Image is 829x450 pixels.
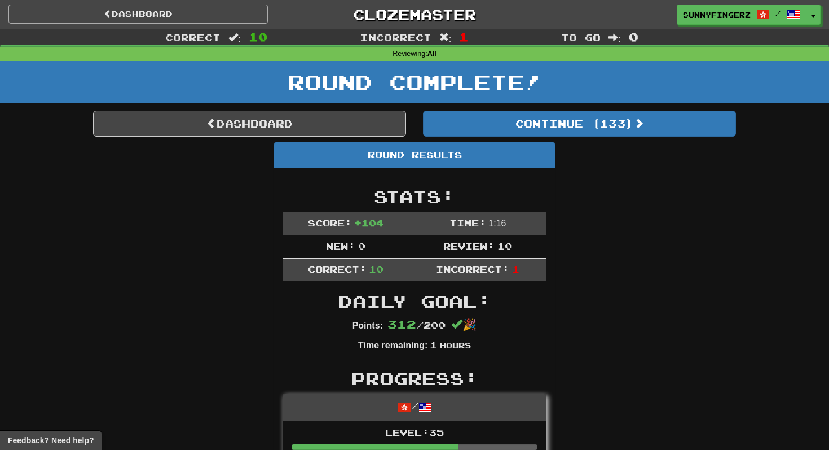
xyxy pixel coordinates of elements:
small: Hours [440,340,471,350]
a: Dashboard [8,5,268,24]
span: 10 [497,241,512,251]
span: 1 [430,339,437,350]
span: 10 [249,30,268,43]
div: Domain: [DOMAIN_NAME] [29,29,124,38]
span: Open feedback widget [8,435,94,446]
img: tab_domain_overview_orange.svg [33,65,42,75]
span: : [439,33,452,42]
span: 10 [369,264,383,274]
strong: All [427,50,436,58]
span: : [228,33,241,42]
span: Level: 35 [385,427,444,438]
span: 0 [629,30,638,43]
a: Clozemaster [285,5,544,24]
a: Dashboard [93,111,406,137]
span: To go [561,32,601,43]
span: 1 [459,30,469,43]
h1: Round Complete! [4,71,825,93]
span: 312 [387,317,416,331]
strong: Points: [352,321,383,330]
img: website_grey.svg [18,29,27,38]
span: sunnyfingerz [683,10,751,20]
div: Round Results [274,143,555,168]
span: + 104 [354,217,383,228]
div: Keywords by Traffic [126,67,186,74]
span: Correct [165,32,221,43]
span: New: [326,241,355,251]
span: : [608,33,621,42]
span: 1 [512,264,519,274]
span: / 200 [387,320,446,330]
div: Domain Overview [45,67,101,74]
strong: Time remaining: [358,340,427,350]
div: / [283,394,546,421]
span: Incorrect [360,32,431,43]
span: Score: [308,217,352,228]
span: 0 [358,241,365,251]
div: v 4.0.25 [32,18,55,27]
h2: Stats: [283,187,546,206]
span: Incorrect: [436,264,509,274]
span: 🎉 [451,318,477,331]
h2: Progress: [283,369,546,388]
span: Correct: [308,264,367,274]
span: 1 : 16 [488,219,506,228]
a: sunnyfingerz / [677,5,806,25]
img: tab_keywords_by_traffic_grey.svg [114,65,123,75]
span: Review: [443,241,495,251]
span: Time: [449,217,486,228]
span: / [775,9,781,17]
h2: Daily Goal: [283,292,546,311]
img: logo_orange.svg [18,18,27,27]
button: Continue (133) [423,111,736,137]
